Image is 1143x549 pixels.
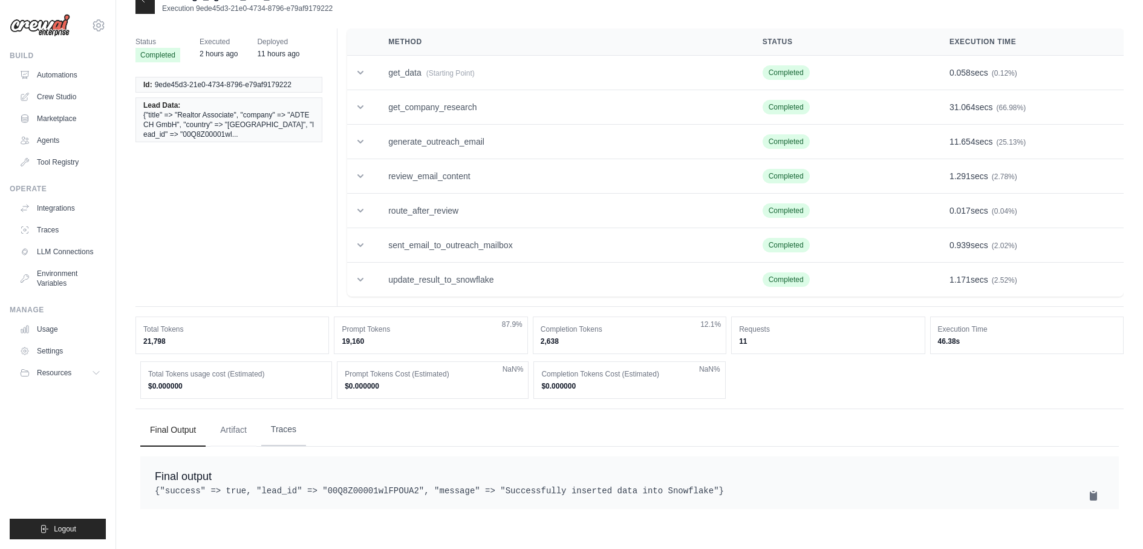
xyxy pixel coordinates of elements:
span: Id: [143,80,152,90]
td: route_after_review [374,194,747,228]
span: Logout [54,524,76,534]
span: 11.654 [949,137,975,146]
span: (2.78%) [992,173,1017,181]
iframe: Chat Widget [1083,491,1143,549]
td: secs [935,56,1124,90]
dt: Total Tokens usage cost (Estimated) [148,369,324,379]
span: 87.9% [502,320,523,329]
td: review_email_content [374,159,747,194]
dt: Execution Time [938,324,1116,334]
span: NaN% [699,364,720,374]
span: (Starting Point) [426,69,475,77]
th: Execution Time [935,28,1124,56]
span: Completed [135,48,180,62]
td: secs [935,90,1124,125]
dd: 11 [739,337,917,346]
div: Build [10,51,106,61]
pre: {"success" => true, "lead_id" => "00Q8Z00001wlFPOUA2", "message" => "Successfully inserted data i... [155,485,1104,497]
dt: Requests [739,324,917,334]
a: Agents [15,131,106,150]
dt: Completion Tokens Cost (Estimated) [541,369,717,379]
a: Automations [15,65,106,85]
dt: Total Tokens [143,324,321,334]
p: Execution 9ede45d3-21e0-4734-8796-e79af9179222 [162,4,333,13]
dt: Completion Tokens [541,324,718,334]
dt: Prompt Tokens [342,324,519,334]
span: Completed [763,134,810,149]
td: secs [935,228,1124,263]
span: (25.13%) [997,138,1026,146]
dd: 2,638 [541,337,718,346]
time: August 18, 2025 at 09:47 PDT [200,50,238,58]
td: generate_outreach_email [374,125,747,159]
button: Artifact [210,414,256,447]
time: August 18, 2025 at 00:18 PDT [257,50,299,58]
span: 31.064 [949,102,975,112]
dt: Prompt Tokens Cost (Estimated) [345,369,521,379]
a: Integrations [15,199,106,218]
span: 9ede45d3-21e0-4734-8796-e79af9179222 [155,80,291,90]
span: 12.1% [700,320,721,329]
th: Method [374,28,747,56]
dd: 46.38s [938,337,1116,346]
span: Resources [37,368,71,378]
dd: $0.000000 [345,381,521,391]
span: {"title" => "Realtor Associate", "company" => "ADTECH GmbH", "country" => "[GEOGRAPHIC_DATA]", "l... [143,110,314,139]
span: Completed [763,100,810,114]
dd: 19,160 [342,337,519,346]
button: Traces [261,413,306,446]
dd: 21,798 [143,337,321,346]
span: Completed [763,272,810,287]
span: 0.017 [949,206,971,215]
td: get_data [374,56,747,90]
span: Deployed [257,36,299,48]
span: (66.98%) [997,104,1026,112]
span: Status [135,36,180,48]
span: Completed [763,203,810,218]
img: Logo [10,14,70,37]
a: Environment Variables [15,264,106,293]
button: Resources [15,363,106,383]
td: secs [935,125,1124,159]
a: Traces [15,220,106,240]
span: Completed [763,65,810,80]
span: Executed [200,36,238,48]
span: (0.04%) [992,207,1017,215]
dd: $0.000000 [541,381,717,391]
span: (2.52%) [992,276,1017,284]
span: (0.12%) [992,69,1017,77]
span: 0.058 [949,68,971,77]
button: Final Output [140,414,206,447]
a: Crew Studio [15,87,106,107]
a: LLM Connections [15,242,106,261]
dd: $0.000000 [148,381,324,391]
span: Final output [155,470,212,482]
td: secs [935,159,1124,194]
a: Marketplace [15,109,106,128]
span: 1.291 [949,171,971,181]
div: Operate [10,184,106,194]
td: secs [935,263,1124,297]
a: Settings [15,341,106,361]
button: Logout [10,519,106,539]
span: (2.02%) [992,242,1017,250]
a: Usage [15,320,106,339]
span: Lead Data: [143,100,180,110]
td: sent_email_to_outreach_mailbox [374,228,747,263]
td: secs [935,194,1124,228]
td: get_company_research [374,90,747,125]
th: Status [748,28,935,56]
span: 1.171 [949,275,971,284]
a: Tool Registry [15,153,106,172]
span: Completed [763,238,810,252]
div: Manage [10,305,106,315]
td: update_result_to_snowflake [374,263,747,297]
span: 0.939 [949,240,971,250]
span: NaN% [503,364,524,374]
span: Completed [763,169,810,183]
